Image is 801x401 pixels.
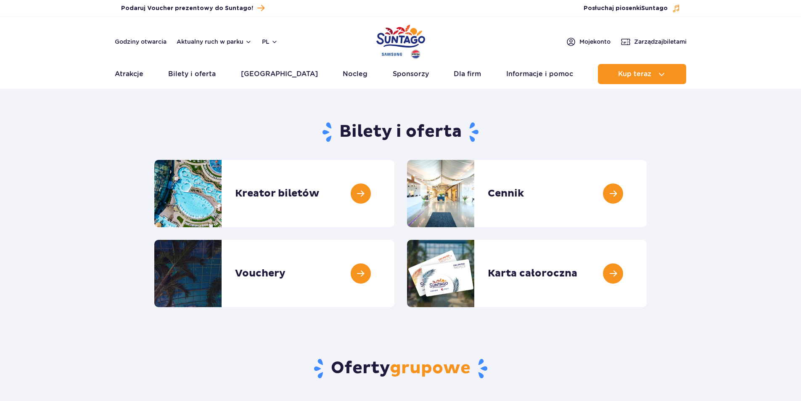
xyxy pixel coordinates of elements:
a: Zarządzajbiletami [621,37,687,47]
a: Bilety i oferta [168,64,216,84]
a: Podaruj Voucher prezentowy do Suntago! [121,3,264,14]
span: Suntago [641,5,668,11]
button: Posłuchaj piosenkiSuntago [584,4,680,13]
a: Informacje i pomoc [506,64,573,84]
a: Mojekonto [566,37,611,47]
button: Aktualny ruch w parku [177,38,252,45]
a: Sponsorzy [393,64,429,84]
a: Park of Poland [376,21,425,60]
span: Moje konto [579,37,611,46]
span: Zarządzaj biletami [634,37,687,46]
button: Kup teraz [598,64,686,84]
a: Dla firm [454,64,481,84]
a: Nocleg [343,64,367,84]
span: Kup teraz [618,70,651,78]
span: Podaruj Voucher prezentowy do Suntago! [121,4,253,13]
span: Posłuchaj piosenki [584,4,668,13]
h2: Oferty [154,358,647,380]
span: grupowe [390,358,471,379]
a: Godziny otwarcia [115,37,167,46]
a: Atrakcje [115,64,143,84]
button: pl [262,37,278,46]
a: [GEOGRAPHIC_DATA] [241,64,318,84]
h1: Bilety i oferta [154,121,647,143]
